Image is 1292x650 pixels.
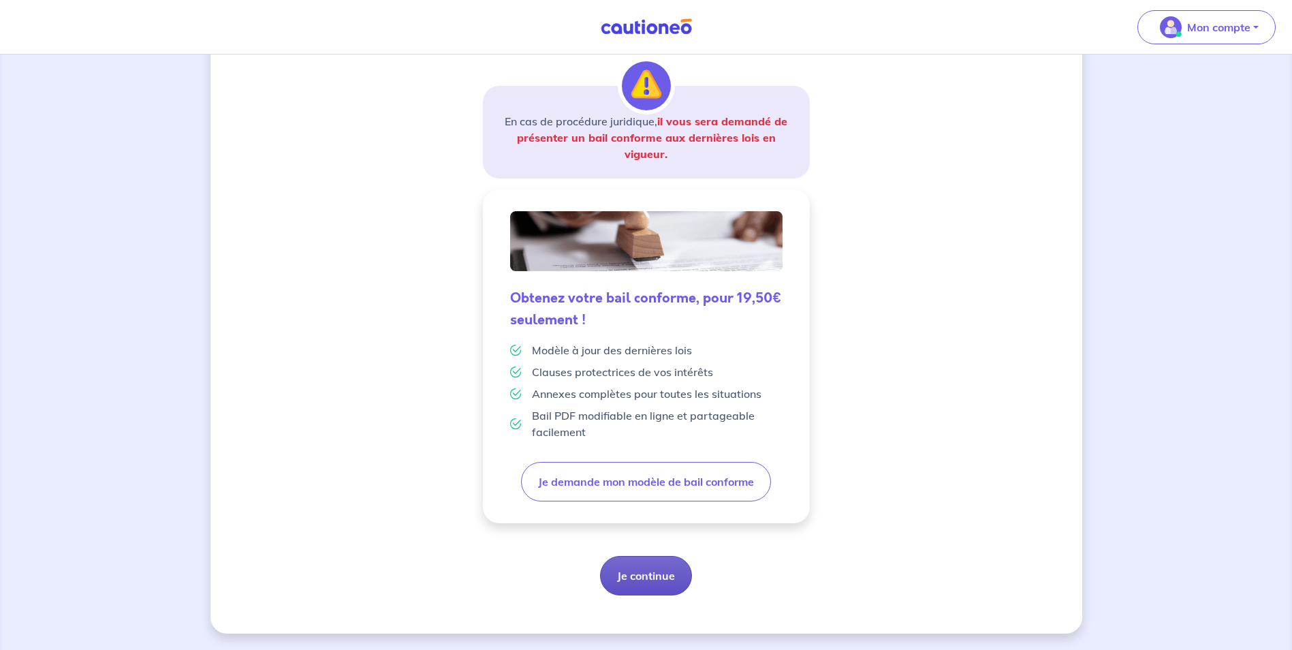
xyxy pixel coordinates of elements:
p: Bail PDF modifiable en ligne et partageable facilement [532,407,783,440]
p: Annexes complètes pour toutes les situations [532,386,761,402]
img: illu_alert.svg [622,61,671,110]
p: En cas de procédure juridique, [499,113,793,162]
p: Modèle à jour des dernières lois [532,342,692,358]
img: illu_account_valid_menu.svg [1160,16,1182,38]
img: Cautioneo [595,18,697,35]
button: Je demande mon modèle de bail conforme [521,462,771,501]
h5: Obtenez votre bail conforme, pour 19,50€ seulement ! [510,288,783,331]
strong: il vous sera demandé de présenter un bail conforme aux dernières lois en vigueur. [517,114,788,161]
button: illu_account_valid_menu.svgMon compte [1137,10,1276,44]
p: Mon compte [1187,19,1250,35]
p: Clauses protectrices de vos intérêts [532,364,713,380]
img: valid-lease.png [510,211,783,271]
button: Je continue [600,556,692,595]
